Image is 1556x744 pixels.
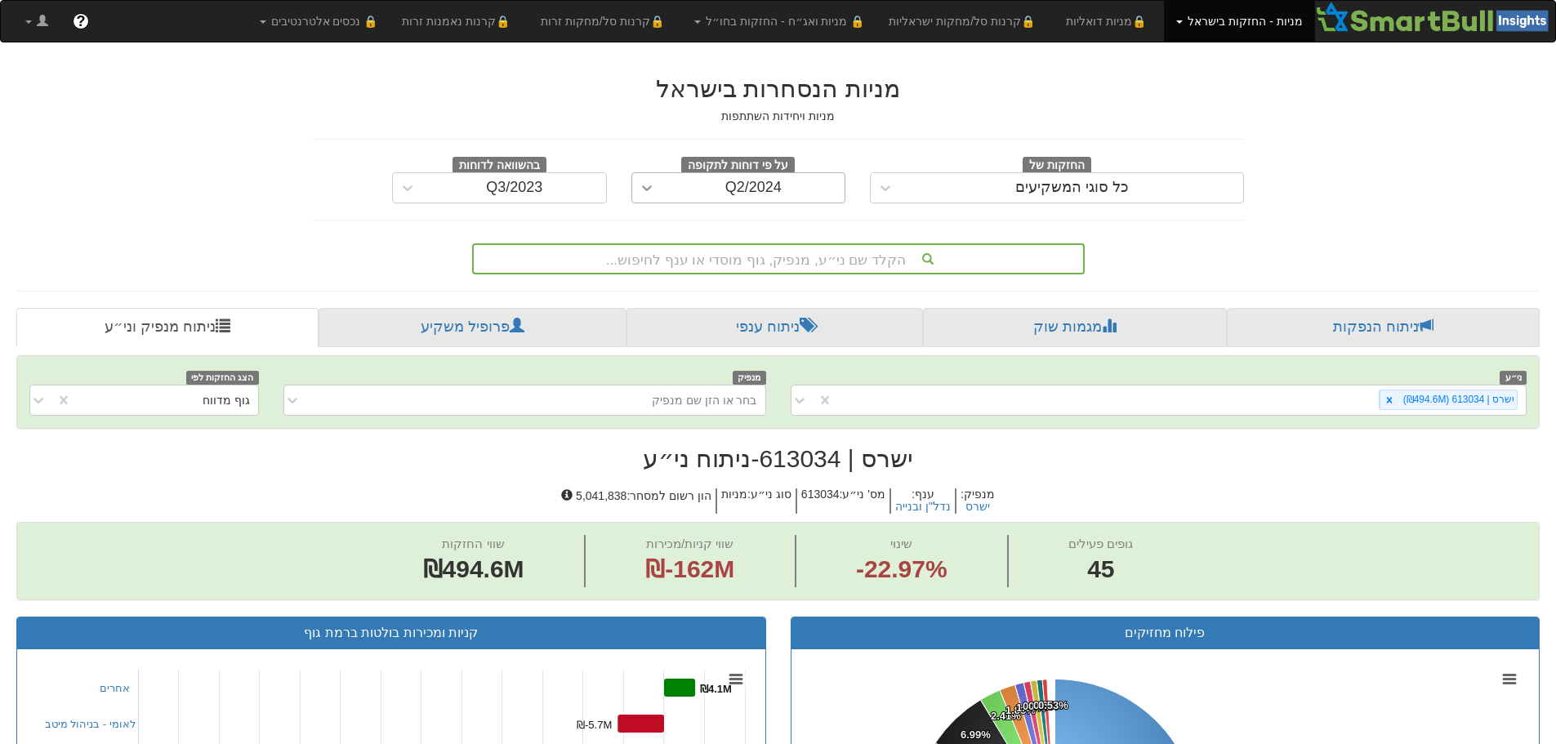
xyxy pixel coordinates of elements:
[1068,552,1133,587] span: 45
[796,488,889,514] h5: מס' ני״ע : 613034
[856,552,947,587] span: -22.97%
[16,308,319,347] a: ניתוח מנפיק וני״ע
[186,371,258,385] span: הצג החזקות לפי
[203,392,250,408] div: גוף מדווח
[486,180,542,196] div: Q3/2023
[1033,699,1063,711] tspan: 0.64%
[453,157,546,175] span: בהשוואה לדוחות
[1398,390,1517,409] div: ישרס | 613034 (₪494.6M)
[890,537,912,550] span: שינוי
[577,719,612,731] tspan: ₪-5.7M
[895,501,951,513] button: נדל"ן ובנייה
[423,555,524,582] span: ₪494.6M
[804,626,1527,640] h3: פילוח מחזיקים
[965,501,990,513] button: ישרס
[733,371,766,385] span: מנפיק
[700,683,732,695] tspan: ₪4.1M
[390,1,528,42] a: 🔒קרנות נאמנות זרות
[16,445,1540,472] h2: ישרס | 613034 - ניתוח ני״ע
[100,682,130,694] a: אחרים
[991,710,1021,722] tspan: 2.41%
[1164,1,1314,42] a: מניות - החזקות בישראל
[646,537,733,550] span: שווי קניות/מכירות
[474,245,1083,273] div: הקלד שם ני״ע, מנפיק, גוף מוסדי או ענף לחיפוש...
[645,555,734,582] span: ₪-162M
[1227,308,1540,347] a: ניתוח הנפקות
[528,1,682,42] a: 🔒קרנות סל/מחקות זרות
[1015,180,1129,196] div: כל סוגי המשקיעים
[1038,699,1068,711] tspan: 0.53%
[1500,371,1527,385] span: ני״ע
[889,488,955,514] h5: ענף :
[652,392,757,408] div: בחר או הזן שם מנפיק
[1315,1,1555,33] img: Smartbull
[716,488,796,514] h5: סוג ני״ע : מניות
[557,488,716,514] h5: הון רשום למסחר : 5,041,838
[681,157,795,175] span: על פי דוחות לתקופה
[923,308,1226,347] a: מגמות שוק
[1068,537,1133,550] span: גופים פעילים
[725,180,782,196] div: Q2/2024
[1023,157,1091,175] span: החזקות של
[313,75,1244,102] h2: מניות הנסחרות בישראל
[76,13,85,29] span: ?
[876,1,1053,42] a: 🔒קרנות סל/מחקות ישראליות
[1005,704,1036,716] tspan: 1.83%
[319,308,626,347] a: פרופיל משקיע
[1054,1,1165,42] a: 🔒מניות דואליות
[1023,700,1053,712] tspan: 0.76%
[682,1,876,42] a: 🔒 מניות ואג״ח - החזקות בחו״ל
[45,718,136,730] a: לאומי - בניהול מיטב
[313,110,1244,123] h5: מניות ויחידות השתתפות
[247,1,390,42] a: 🔒 נכסים אלטרנטיבים
[961,728,991,741] tspan: 6.99%
[955,488,999,514] h5: מנפיק :
[60,1,101,42] a: ?
[1016,702,1046,714] tspan: 1.00%
[1028,700,1059,712] tspan: 0.72%
[626,308,923,347] a: ניתוח ענפי
[442,537,504,550] span: שווי החזקות
[29,626,753,640] h3: קניות ומכירות בולטות ברמת גוף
